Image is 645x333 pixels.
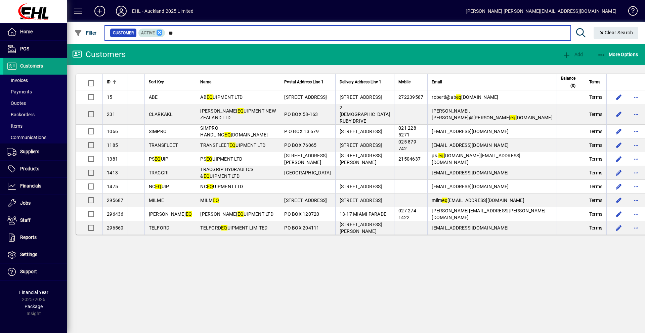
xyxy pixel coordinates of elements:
[613,195,624,206] button: Edit
[510,115,516,120] em: eq
[561,75,582,89] div: Balance ($)
[613,92,624,102] button: Edit
[107,211,124,217] span: 296436
[589,197,602,204] span: Terms
[284,94,327,100] span: [STREET_ADDRESS]
[200,78,211,86] span: Name
[613,109,624,120] button: Edit
[631,140,642,151] button: More options
[340,105,390,124] span: 2 [DEMOGRAPHIC_DATA] RUBY DRIVE
[284,170,331,175] span: [GEOGRAPHIC_DATA]
[438,153,444,158] em: eq
[213,198,219,203] em: EQ
[149,129,167,134] span: SIMPRO
[20,29,33,34] span: Home
[200,142,265,148] span: TRANSFLEET UIPMENT LTD
[432,108,553,120] span: [PERSON_NAME].[PERSON_NAME]@[PERSON_NAME] [DOMAIN_NAME]
[3,97,67,109] a: Quotes
[141,31,155,35] span: Active
[19,290,48,295] span: Financial Year
[107,170,118,175] span: 1413
[432,184,509,189] span: [EMAIL_ADDRESS][DOMAIN_NAME]
[466,6,616,16] div: [PERSON_NAME] [PERSON_NAME][EMAIL_ADDRESS][DOMAIN_NAME]
[149,198,164,203] span: MILME
[589,142,602,149] span: Terms
[284,153,327,165] span: [STREET_ADDRESS][PERSON_NAME]
[340,222,382,234] span: [STREET_ADDRESS][PERSON_NAME]
[238,108,244,114] em: EQ
[284,112,318,117] span: PO BOX 58-163
[149,94,158,100] span: ABE
[631,92,642,102] button: More options
[613,126,624,137] button: Edit
[284,211,319,217] span: PO BOX 120720
[238,211,244,217] em: EQ
[442,198,447,203] em: eq
[200,125,268,137] span: SIMPRO HANDLING [DOMAIN_NAME]
[613,222,624,233] button: Edit
[200,78,276,86] div: Name
[284,142,316,148] span: PO BOX 76065
[221,225,227,231] em: EQ
[631,222,642,233] button: More options
[613,209,624,219] button: Edit
[107,156,118,162] span: 1381
[432,129,509,134] span: [EMAIL_ADDRESS][DOMAIN_NAME]
[589,224,602,231] span: Terms
[3,120,67,132] a: Items
[25,304,43,309] span: Package
[3,229,67,246] a: Reports
[3,143,67,160] a: Suppliers
[20,200,31,206] span: Jobs
[613,181,624,192] button: Edit
[3,178,67,195] a: Financials
[340,78,381,86] span: Delivery Address Line 1
[149,142,178,148] span: TRANSFLEET
[398,78,411,86] span: Mobile
[597,52,638,57] span: More Options
[7,123,23,129] span: Items
[149,225,170,231] span: TELFORD
[73,27,98,39] button: Filter
[631,126,642,137] button: More options
[107,78,124,86] div: ID
[589,111,602,118] span: Terms
[3,195,67,212] a: Jobs
[224,132,231,137] em: EQ
[107,129,118,134] span: 1066
[7,100,26,106] span: Quotes
[398,156,421,162] span: 21504637
[589,128,602,135] span: Terms
[229,142,236,148] em: EQ
[3,263,67,280] a: Support
[20,149,39,154] span: Suppliers
[206,156,213,162] em: EQ
[284,129,319,134] span: P O BOX 13 679
[107,142,118,148] span: 1185
[340,94,382,100] span: [STREET_ADDRESS]
[149,170,169,175] span: TRACGRI
[284,78,324,86] span: Postal Address Line 1
[132,6,193,16] div: EHL - Auckland 2025 Limited
[20,235,37,240] span: Reports
[340,153,382,165] span: [STREET_ADDRESS][PERSON_NAME]
[432,153,520,165] span: ps. [DOMAIN_NAME][EMAIL_ADDRESS][DOMAIN_NAME]
[594,27,639,39] button: Clear
[3,109,67,120] a: Backorders
[107,198,124,203] span: 295687
[138,29,165,37] mat-chip: Activation Status: Active
[200,211,273,217] span: [PERSON_NAME] UIPMENT LTD
[200,198,219,203] span: MILM
[563,52,583,57] span: Add
[20,217,31,223] span: Staff
[7,89,32,94] span: Payments
[631,181,642,192] button: More options
[186,211,192,217] em: EQ
[398,94,423,100] span: 272239587
[613,140,624,151] button: Edit
[432,78,553,86] div: Email
[20,63,43,69] span: Customers
[432,78,442,86] span: Email
[589,94,602,100] span: Terms
[3,86,67,97] a: Payments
